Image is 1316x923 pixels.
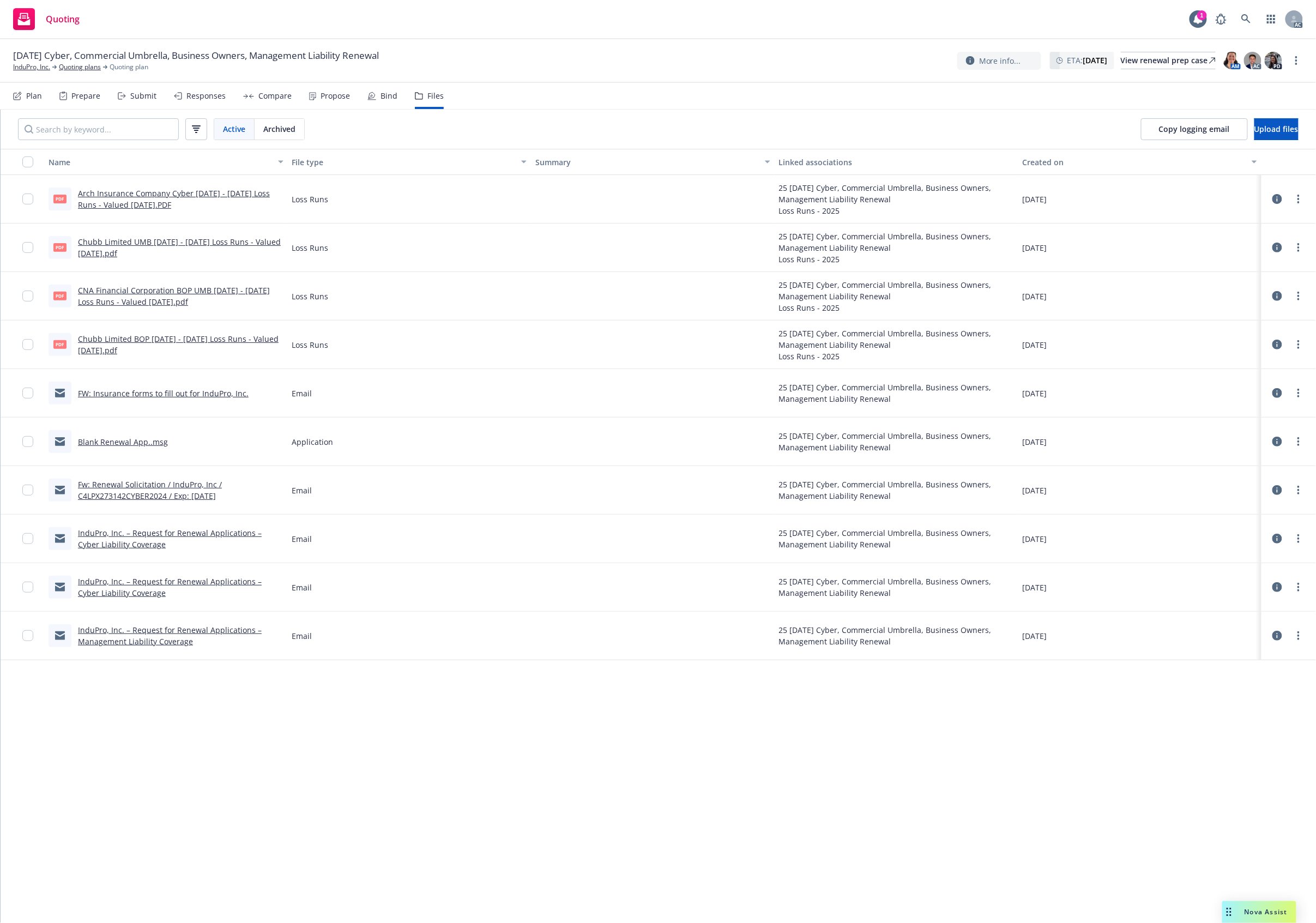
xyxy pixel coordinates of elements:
strong: [DATE] [1083,55,1108,65]
div: 25 [DATE] Cyber, Commercial Umbrella, Business Owners, Management Liability Renewal [779,624,1014,647]
div: Bind [381,92,397,100]
span: [DATE] [1022,242,1047,254]
button: Summary [531,149,775,175]
a: Arch Insurance Company Cyber [DATE] - [DATE] Loss Runs - Valued [DATE].PDF [78,188,270,210]
a: FW: Insurance forms to fill out for InduPro, Inc. [78,388,249,399]
input: Toggle Row Selected [22,291,33,301]
a: more [1292,289,1305,303]
span: Loss Runs [292,291,329,302]
div: View renewal prep case [1121,52,1216,69]
div: File type [292,156,515,168]
div: Loss Runs - 2025 [779,351,1014,362]
span: [DATE] [1022,194,1047,205]
a: Chubb Limited BOP [DATE] - [DATE] Loss Runs - Valued [DATE].pdf [78,334,279,355]
span: [DATE] [1022,436,1047,448]
button: Upload files [1254,118,1299,140]
input: Toggle Row Selected [22,630,33,641]
button: File type [288,149,532,175]
span: Nova Assist [1245,907,1288,916]
span: pdf [53,243,67,251]
div: Summary [535,156,758,168]
a: more [1292,581,1305,594]
span: pdf [53,340,67,348]
span: [DATE] [1022,630,1047,642]
div: Propose [321,92,350,100]
div: Prepare [71,92,100,100]
div: Loss Runs - 2025 [779,254,1014,265]
div: 25 [DATE] Cyber, Commercial Umbrella, Business Owners, Management Liability Renewal [779,527,1014,550]
span: [DATE] [1022,582,1047,593]
div: Plan [26,92,42,100]
input: Toggle Row Selected [22,194,33,204]
a: more [1292,435,1305,448]
a: more [1292,532,1305,545]
div: 25 [DATE] Cyber, Commercial Umbrella, Business Owners, Management Liability Renewal [779,382,1014,405]
div: 25 [DATE] Cyber, Commercial Umbrella, Business Owners, Management Liability Renewal [779,182,1014,205]
a: Report a Bug [1210,8,1232,30]
a: Quoting plans [59,62,101,72]
span: Email [292,533,312,545]
input: Toggle Row Selected [22,436,33,447]
span: Loss Runs [292,194,329,205]
div: Created on [1022,156,1245,168]
button: Created on [1018,149,1261,175]
div: Files [427,92,444,100]
input: Toggle Row Selected [22,533,33,544]
span: Email [292,582,312,593]
span: Archived [263,123,295,135]
span: Email [292,485,312,496]
span: PDF [53,195,67,203]
button: Name [44,149,288,175]
a: View renewal prep case [1121,52,1216,69]
a: Fw: Renewal Solicitation / InduPro, Inc / C4LPX273142CYBER2024 / Exp: [DATE] [78,479,222,501]
a: InduPro, Inc. [13,62,50,72]
div: 25 [DATE] Cyber, Commercial Umbrella, Business Owners, Management Liability Renewal [779,430,1014,453]
a: InduPro, Inc. – Request for Renewal Applications – Cyber Liability Coverage [78,576,262,598]
a: InduPro, Inc. – Request for Renewal Applications – Cyber Liability Coverage [78,528,262,550]
a: Switch app [1260,8,1282,30]
span: Quoting plan [110,62,148,72]
a: Search [1235,8,1257,30]
span: Upload files [1254,124,1299,134]
a: Quoting [9,4,84,34]
div: Submit [130,92,156,100]
span: [DATE] [1022,339,1047,351]
a: CNA Financial Corporation BOP UMB [DATE] - [DATE] Loss Runs - Valued [DATE].pdf [78,285,270,307]
div: 1 [1197,10,1207,20]
span: More info... [979,55,1021,67]
img: photo [1265,52,1282,69]
a: more [1292,338,1305,351]
input: Toggle Row Selected [22,339,33,350]
button: More info... [957,52,1041,70]
a: Blank Renewal App..msg [78,437,168,447]
div: 25 [DATE] Cyber, Commercial Umbrella, Business Owners, Management Liability Renewal [779,279,1014,302]
a: more [1292,484,1305,497]
a: more [1292,387,1305,400]
div: 25 [DATE] Cyber, Commercial Umbrella, Business Owners, Management Liability Renewal [779,231,1014,254]
span: Email [292,630,312,642]
span: Copy logging email [1159,124,1230,134]
span: Loss Runs [292,339,329,351]
div: Drag to move [1222,901,1236,923]
img: photo [1223,52,1241,69]
div: Linked associations [779,156,1014,168]
span: Application [292,436,334,448]
span: [DATE] [1022,291,1047,302]
input: Toggle Row Selected [22,388,33,399]
input: Toggle Row Selected [22,485,33,496]
span: [DATE] Cyber, Commercial Umbrella, Business Owners, Management Liability Renewal [13,49,379,62]
div: 25 [DATE] Cyber, Commercial Umbrella, Business Owners, Management Liability Renewal [779,479,1014,502]
span: [DATE] [1022,485,1047,496]
div: 25 [DATE] Cyber, Commercial Umbrella, Business Owners, Management Liability Renewal [779,328,1014,351]
span: Active [223,123,245,135]
span: [DATE] [1022,533,1047,545]
a: more [1292,241,1305,254]
div: Loss Runs - 2025 [779,205,1014,216]
input: Select all [22,156,33,167]
span: ETA : [1067,55,1108,66]
button: Copy logging email [1141,118,1248,140]
a: Chubb Limited UMB [DATE] - [DATE] Loss Runs - Valued [DATE].pdf [78,237,281,258]
input: Search by keyword... [18,118,179,140]
input: Toggle Row Selected [22,582,33,593]
span: [DATE] [1022,388,1047,399]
